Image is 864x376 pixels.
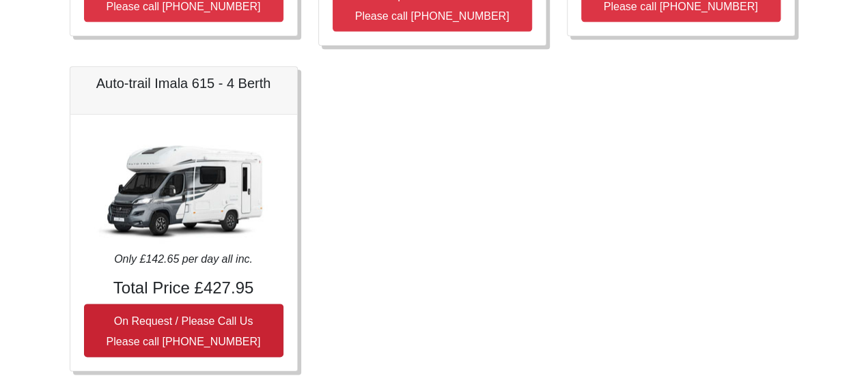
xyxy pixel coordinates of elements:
[84,278,283,298] h4: Total Price £427.95
[84,75,283,91] h5: Auto-trail Imala 615 - 4 Berth
[84,304,283,357] button: On Request / Please Call UsPlease call [PHONE_NUMBER]
[107,315,261,347] small: On Request / Please Call Us Please call [PHONE_NUMBER]
[114,253,253,265] i: Only £142.65 per day all inc.
[88,128,279,251] img: Auto-trail Imala 615 - 4 Berth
